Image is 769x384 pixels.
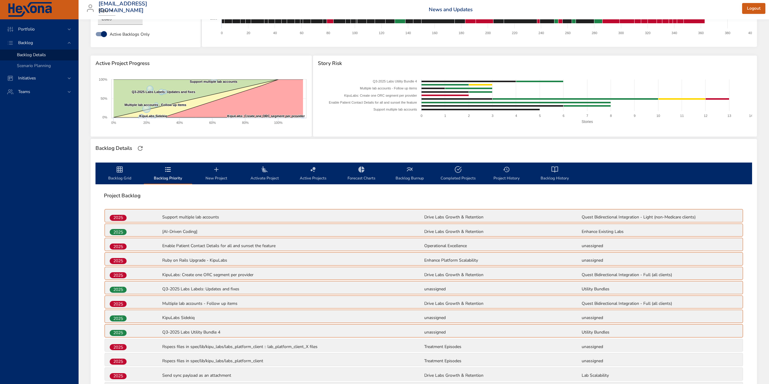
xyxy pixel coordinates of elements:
span: 2025 [110,258,127,264]
div: 2025 [110,344,127,350]
p: Lab Scalability [582,373,738,379]
text: 9 [634,114,635,118]
text: Stories [582,120,593,124]
text: KipuLabs Sidekiq [139,114,167,118]
text: 340 [672,31,677,35]
text: Enable Patient Contact Details for all and sunset the feature [329,101,417,104]
div: 2025 [110,287,127,293]
text: 320 [645,31,651,35]
text: 260 [565,31,570,35]
p: Drive Labs Growth & Retention [424,373,580,379]
h3: [EMAIL_ADDRESS][DOMAIN_NAME] [99,1,147,14]
p: Ruby on Rails Upgrade - KipuLabs [162,257,423,263]
p: Rspecs files in spec/lib/kipu_labs/labs_platform_client [162,358,423,364]
span: Teams [13,89,35,95]
div: Kipu [99,6,115,16]
p: Utility Bundles [582,329,738,335]
text: 20% [143,121,150,124]
div: Backlog Details [94,144,134,153]
p: Drive Labs Growth & Retention [424,229,580,235]
p: KipuLabs Sidekiq [162,315,423,321]
text: 120 [379,31,384,35]
text: Q3-2025 Labs Utility Bundle 4 [373,79,417,83]
div: 2025 [110,272,127,278]
text: 240 [538,31,544,35]
p: Drive Labs Growth & Retention [424,272,580,278]
span: Completed Projects [438,166,479,182]
span: New Project [196,166,237,182]
p: Treatment Episodes [424,344,580,350]
text: 50% [101,97,107,100]
text: 2 [468,114,470,118]
text: 1 [444,114,446,118]
p: Quest Bidirectional Integration - Full (all clients) [582,272,738,278]
p: Enable Patient Contact Details for all and sunset the feature [162,243,423,249]
p: Drive Labs Growth & Retention [424,214,580,220]
text: Support multiple lab accounts [190,80,237,83]
text: 80% [242,121,249,124]
p: Multiple lab accounts - Follow up items [162,301,423,307]
text: 3 [492,114,493,118]
text: Multiple lab accounts - Follow up items [360,86,417,90]
span: Logout [747,5,761,12]
span: 2025 [110,315,127,322]
span: Story Risk [318,60,752,66]
span: Initiatives [13,75,41,81]
span: 2025 [110,244,127,250]
span: 2025 [110,301,127,307]
span: 2025 [110,215,127,221]
p: Q3-2025 Labs Utility Bundle 4 [162,329,423,335]
span: 2025 [110,229,127,235]
text: 13 [728,114,731,118]
text: 5 [539,114,541,118]
text: 280 [592,31,597,35]
text: 12 [704,114,707,118]
p: unassigned [582,358,738,364]
span: Portfolio [13,26,40,32]
p: unassigned [424,329,580,335]
p: Utility Bundles [582,286,738,292]
text: 0% [111,121,116,124]
span: 2025 [110,344,127,350]
text: 300 [618,31,624,35]
text: KipuLabs: Create one ORC segment per provider [227,114,305,118]
text: 380 [725,31,730,35]
span: 2025 [110,330,127,336]
p: Treatment Episodes [424,358,580,364]
text: 8 [610,114,612,118]
span: Active Projects [292,166,334,182]
text: Multiple lab accounts - Follow up items [124,103,186,107]
p: Rspecs files in spec/lib/kipu_labs/labs_platform_client :: lab_platform_client_X files [162,344,423,350]
span: Backlog Burnup [389,166,430,182]
span: Backlog Priority [147,166,189,182]
span: 2025 [110,358,127,365]
text: KipuLabs: Create one ORC segment per provider [344,94,417,97]
span: Activate Project [244,166,285,182]
p: Support multiple lab accounts [162,214,423,220]
text: 60% [209,121,216,124]
text: 0 [221,31,223,35]
img: Hexona [7,2,53,17]
span: Project History [486,166,527,182]
p: unassigned [424,315,580,321]
text: 140 [406,31,411,35]
p: unassigned [582,243,738,249]
text: 360 [698,31,704,35]
text: 10 [657,114,660,118]
span: Backlog History [534,166,575,182]
text: 0% [102,115,107,119]
p: unassigned [582,344,738,350]
text: 40% [176,121,183,124]
text: 400 [748,31,754,35]
text: 0 [421,114,422,118]
p: Q3-2025 Labs Labels: Updates and fixes [162,286,423,292]
text: 7 [586,114,588,118]
span: Project Backlog [104,193,744,199]
span: Forecast Charts [341,166,382,182]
